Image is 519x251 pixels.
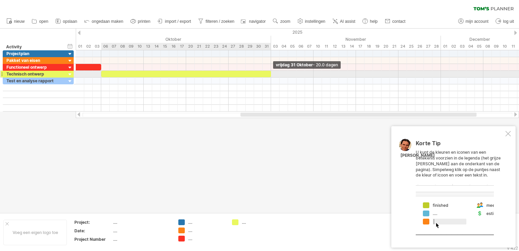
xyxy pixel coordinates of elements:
[240,17,268,26] a: navigator
[54,17,79,26] a: opslaan
[330,43,339,50] div: woensdag, 12 November 2025
[331,17,357,26] a: AI assist
[186,43,195,50] div: maandag, 20 Oktober 2025
[280,19,290,24] span: zoom
[188,228,225,233] div: ....
[407,43,415,50] div: dinsdag, 25 November 2025
[313,62,338,67] span: - 20.0 dagen
[93,43,101,50] div: vrijdag, 3 Oktober 2025
[113,236,170,242] div: ....
[500,43,509,50] div: woensdag, 10 December 2025
[195,43,203,50] div: dinsdag, 21 Oktober 2025
[178,43,186,50] div: vrijdag, 17 Oktober 2025
[271,43,280,50] div: maandag, 3 November 2025
[3,220,67,245] div: Voeg een eigen logo toe
[220,43,229,50] div: vrijdag, 24 Oktober 2025
[370,19,378,24] span: help
[249,19,266,24] span: navigator
[101,43,110,50] div: maandag, 6 Oktober 2025
[339,43,347,50] div: donderdag, 13 November 2025
[381,43,390,50] div: donderdag, 20 November 2025
[188,236,225,241] div: ....
[196,17,236,26] a: filteren / zoeken
[305,19,325,24] span: instellingen
[398,43,407,50] div: maandag, 24 November 2025
[169,43,178,50] div: donderdag, 16 Oktober 2025
[432,43,441,50] div: vrijdag, 28 November 2025
[165,19,191,24] span: import / export
[237,43,246,50] div: dinsdag, 28 Oktober 2025
[74,228,112,234] div: Date:
[271,17,292,26] a: zoom
[138,19,150,24] span: printen
[113,219,170,225] div: ....
[466,19,488,24] span: mijn account
[6,57,63,64] div: Pakket van eisen
[340,19,355,24] span: AI assist
[242,219,279,225] div: ....
[356,43,364,50] div: maandag, 17 November 2025
[288,43,297,50] div: woensdag, 5 November 2025
[212,43,220,50] div: donderdag, 23 Oktober 2025
[129,17,153,26] a: printen
[76,36,271,43] div: Oktober 2025
[161,43,169,50] div: woensdag, 15 Oktober 2025
[6,71,63,77] div: Technisch ontwerp
[400,153,435,158] div: [PERSON_NAME]
[364,43,373,50] div: dinsdag, 18 November 2025
[92,19,123,24] span: ongedaan maken
[280,43,288,50] div: dinsdag, 4 November 2025
[246,43,254,50] div: woensdag, 29 Oktober 2025
[415,43,424,50] div: woensdag, 26 November 2025
[188,219,225,225] div: ....
[6,44,62,50] div: Activity
[6,50,63,57] div: Projectplan
[83,17,125,26] a: ongedaan maken
[118,43,127,50] div: woensdag, 8 Oktober 2025
[392,19,406,24] span: contact
[494,17,516,26] a: log uit
[205,19,234,24] span: filteren / zoeken
[416,140,504,235] div: U kunt de kleuren en iconen van een betekenis voorzien in de legenda (het grijze [PERSON_NAME] aa...
[263,43,271,50] div: vrijdag, 31 Oktober 2025
[144,43,152,50] div: maandag, 13 Oktober 2025
[416,140,504,150] div: Korte Tip
[152,43,161,50] div: dinsdag, 14 Oktober 2025
[127,43,135,50] div: donderdag, 9 Oktober 2025
[314,43,322,50] div: maandag, 10 November 2025
[14,19,24,24] span: nieuw
[475,43,483,50] div: vrijdag, 5 December 2025
[296,17,327,26] a: instellingen
[203,43,212,50] div: woensdag, 22 Oktober 2025
[441,43,449,50] div: maandag, 1 December 2025
[30,17,50,26] a: open
[509,43,517,50] div: donderdag, 11 December 2025
[84,43,93,50] div: donderdag, 2 Oktober 2025
[347,43,356,50] div: vrijdag, 14 November 2025
[458,43,466,50] div: woensdag, 3 December 2025
[229,43,237,50] div: maandag, 27 Oktober 2025
[113,228,170,234] div: ....
[361,17,380,26] a: help
[457,17,490,26] a: mijn account
[492,43,500,50] div: dinsdag, 9 December 2025
[135,43,144,50] div: vrijdag, 10 Oktober 2025
[466,43,475,50] div: donderdag, 4 December 2025
[305,43,314,50] div: vrijdag, 7 November 2025
[383,17,408,26] a: contact
[297,43,305,50] div: donderdag, 6 November 2025
[76,43,84,50] div: woensdag, 1 Oktober 2025
[63,19,77,24] span: opslaan
[483,43,492,50] div: maandag, 8 December 2025
[254,43,263,50] div: donderdag, 30 Oktober 2025
[273,61,341,69] div: vrijdag 31 Oktober
[6,64,63,70] div: Functioneel ontwerp
[449,43,458,50] div: dinsdag, 2 December 2025
[5,17,26,26] a: nieuw
[39,19,48,24] span: open
[74,236,112,242] div: Project Number
[373,43,381,50] div: woensdag, 19 November 2025
[6,78,63,84] div: Test en analyse rapport
[424,43,432,50] div: donderdag, 27 November 2025
[110,43,118,50] div: dinsdag, 7 Oktober 2025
